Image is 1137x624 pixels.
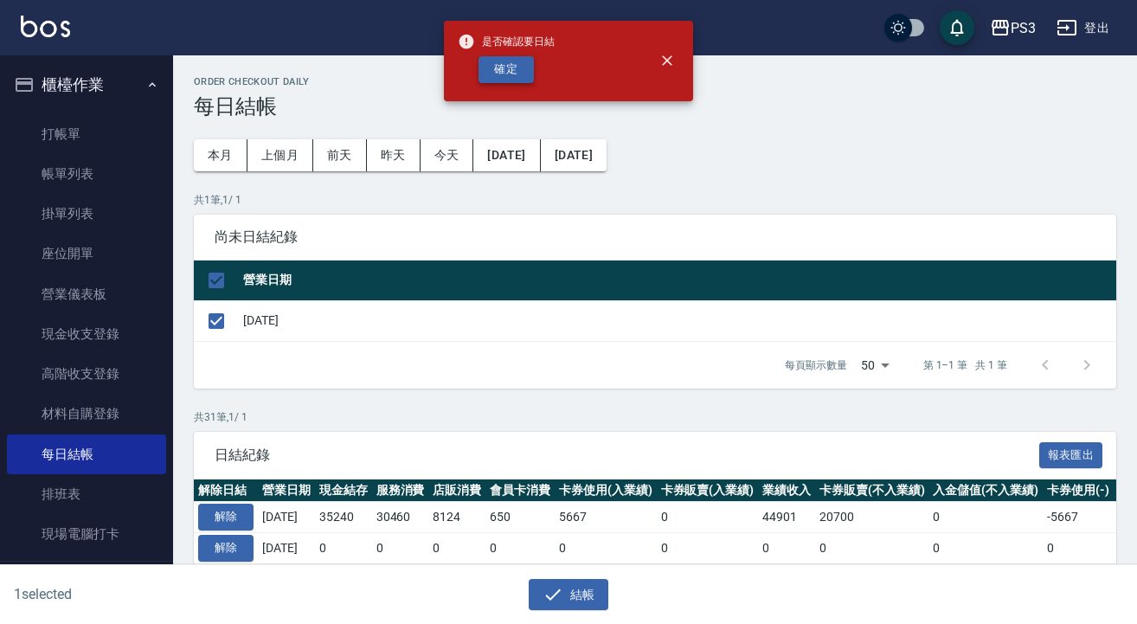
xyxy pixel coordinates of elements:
[1043,479,1114,502] th: 卡券使用(-)
[473,139,540,171] button: [DATE]
[7,62,166,107] button: 櫃檯作業
[529,579,609,611] button: 結帳
[198,535,254,562] button: 解除
[247,139,313,171] button: 上個月
[7,394,166,434] a: 材料自購登錄
[923,357,1007,373] p: 第 1–1 筆 共 1 筆
[1011,17,1036,39] div: PS3
[367,139,421,171] button: 昨天
[428,502,485,533] td: 8124
[14,583,281,605] h6: 1 selected
[258,533,315,564] td: [DATE]
[815,502,929,533] td: 20700
[854,342,896,389] div: 50
[940,10,974,45] button: save
[194,76,1116,87] h2: Order checkout daily
[815,533,929,564] td: 0
[928,533,1043,564] td: 0
[758,533,815,564] td: 0
[21,16,70,37] img: Logo
[7,114,166,154] a: 打帳單
[657,502,759,533] td: 0
[194,192,1116,208] p: 共 1 筆, 1 / 1
[7,154,166,194] a: 帳單列表
[1050,12,1116,44] button: 登出
[239,261,1116,301] th: 營業日期
[258,502,315,533] td: [DATE]
[485,479,555,502] th: 會員卡消費
[198,504,254,531] button: 解除
[315,533,372,564] td: 0
[315,502,372,533] td: 35240
[7,514,166,554] a: 現場電腦打卡
[758,502,815,533] td: 44901
[479,56,534,83] button: 確定
[648,42,686,80] button: close
[485,502,555,533] td: 650
[7,434,166,474] a: 每日結帳
[7,474,166,514] a: 排班表
[7,234,166,273] a: 座位開單
[7,314,166,354] a: 現金收支登錄
[372,479,429,502] th: 服務消費
[555,533,657,564] td: 0
[239,300,1116,341] td: [DATE]
[485,533,555,564] td: 0
[428,479,485,502] th: 店販消費
[215,447,1039,464] span: 日結紀錄
[758,479,815,502] th: 業績收入
[541,139,607,171] button: [DATE]
[657,533,759,564] td: 0
[215,228,1095,246] span: 尚未日結紀錄
[555,502,657,533] td: 5667
[458,33,555,50] span: 是否確認要日結
[555,479,657,502] th: 卡券使用(入業績)
[7,194,166,234] a: 掛單列表
[372,533,429,564] td: 0
[983,10,1043,46] button: PS3
[7,274,166,314] a: 營業儀表板
[785,357,847,373] p: 每頁顯示數量
[194,94,1116,119] h3: 每日結帳
[7,554,166,594] a: 掃碼打卡
[928,479,1043,502] th: 入金儲值(不入業績)
[1039,446,1103,462] a: 報表匯出
[258,479,315,502] th: 營業日期
[315,479,372,502] th: 現金結存
[1039,442,1103,469] button: 報表匯出
[372,502,429,533] td: 30460
[1043,533,1114,564] td: 0
[657,479,759,502] th: 卡券販賣(入業績)
[7,354,166,394] a: 高階收支登錄
[421,139,474,171] button: 今天
[194,479,258,502] th: 解除日結
[1043,502,1114,533] td: -5667
[928,502,1043,533] td: 0
[313,139,367,171] button: 前天
[428,533,485,564] td: 0
[194,409,1116,425] p: 共 31 筆, 1 / 1
[815,479,929,502] th: 卡券販賣(不入業績)
[194,139,247,171] button: 本月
